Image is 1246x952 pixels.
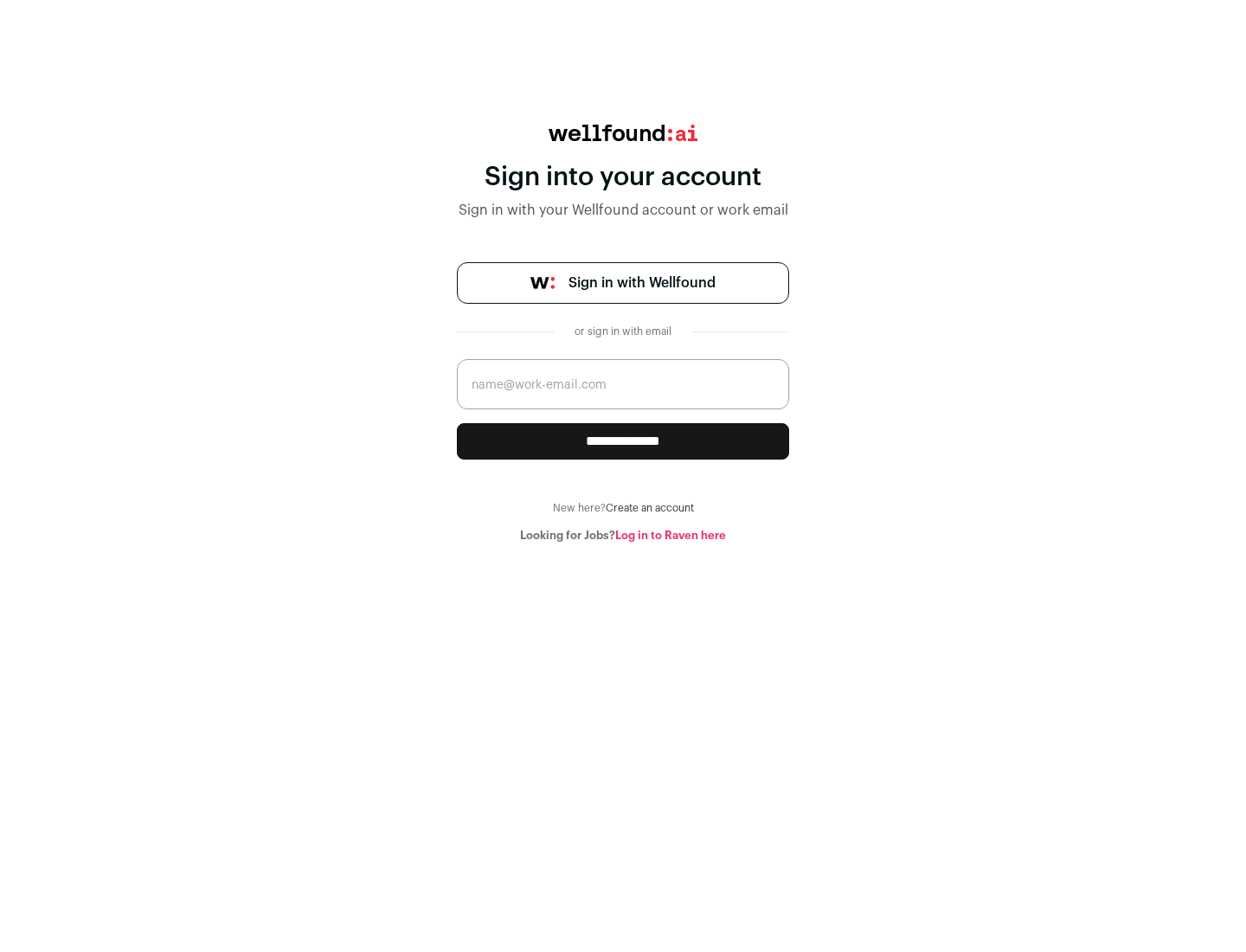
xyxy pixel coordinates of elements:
[549,125,697,141] img: wellfound:ai
[568,273,716,293] span: Sign in with Wellfound
[615,530,726,541] a: Log in to Raven here
[606,503,694,513] a: Create an account
[530,277,555,289] img: wellfound-symbol-flush-black-fb3c872781a75f747ccb3a119075da62bfe97bd399995f84a933054e44a575c4.png
[568,325,678,338] div: or sign in with email
[457,359,789,409] input: name@work-email.com
[457,262,789,304] a: Sign in with Wellfound
[457,529,789,543] div: Looking for Jobs?
[457,162,789,193] div: Sign into your account
[457,501,789,515] div: New here?
[457,200,789,221] div: Sign in with your Wellfound account or work email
